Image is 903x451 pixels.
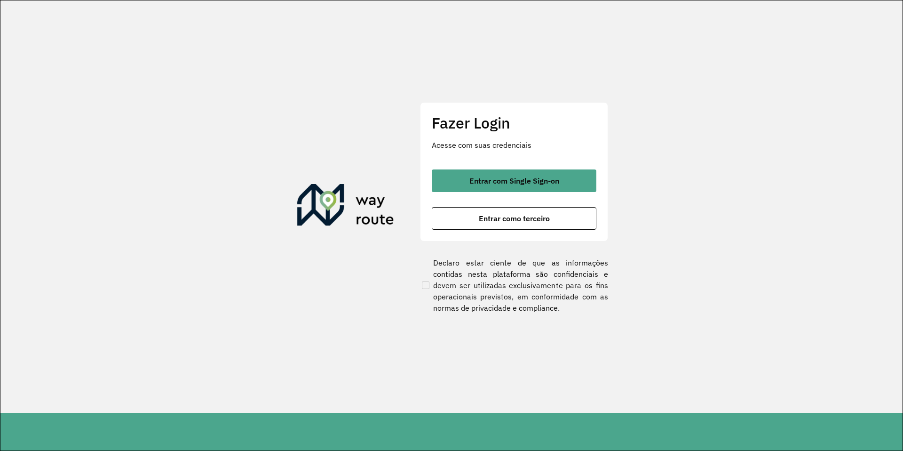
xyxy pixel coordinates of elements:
button: button [432,169,596,192]
span: Entrar com Single Sign-on [469,177,559,185]
button: button [432,207,596,230]
p: Acesse com suas credenciais [432,139,596,151]
h2: Fazer Login [432,114,596,132]
img: Roteirizador AmbevTech [297,184,394,229]
span: Entrar como terceiro [479,215,550,222]
label: Declaro estar ciente de que as informações contidas nesta plataforma são confidenciais e devem se... [420,257,608,314]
